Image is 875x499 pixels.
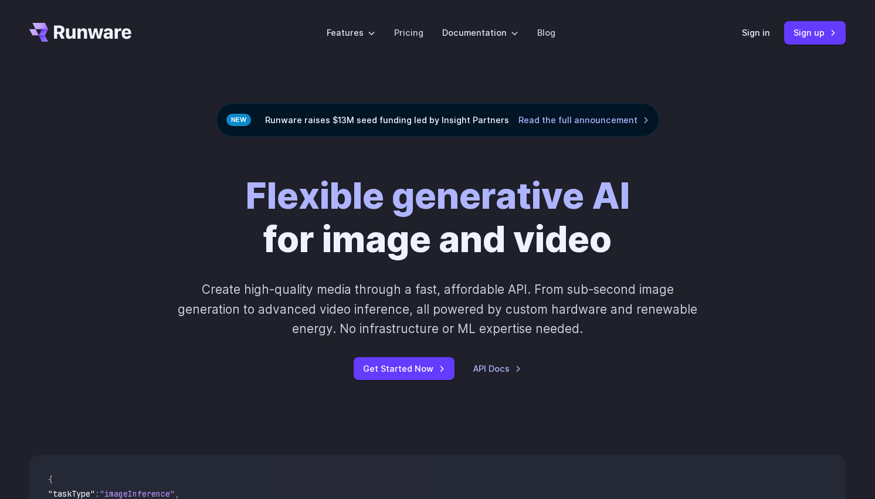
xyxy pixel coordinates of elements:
a: Pricing [394,26,423,39]
a: API Docs [473,362,521,375]
span: : [95,488,100,499]
span: { [48,474,53,485]
strong: Flexible generative AI [246,174,630,218]
a: Read the full announcement [518,113,649,127]
a: Get Started Now [354,357,455,380]
span: "imageInference" [100,488,175,499]
div: Runware raises $13M seed funding led by Insight Partners [216,103,659,137]
h1: for image and video [246,174,630,261]
p: Create high-quality media through a fast, affordable API. From sub-second image generation to adv... [177,280,699,338]
a: Go to / [29,23,131,42]
span: , [175,488,179,499]
a: Sign in [742,26,770,39]
span: "taskType" [48,488,95,499]
a: Blog [537,26,555,39]
label: Documentation [442,26,518,39]
a: Sign up [784,21,846,44]
label: Features [327,26,375,39]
